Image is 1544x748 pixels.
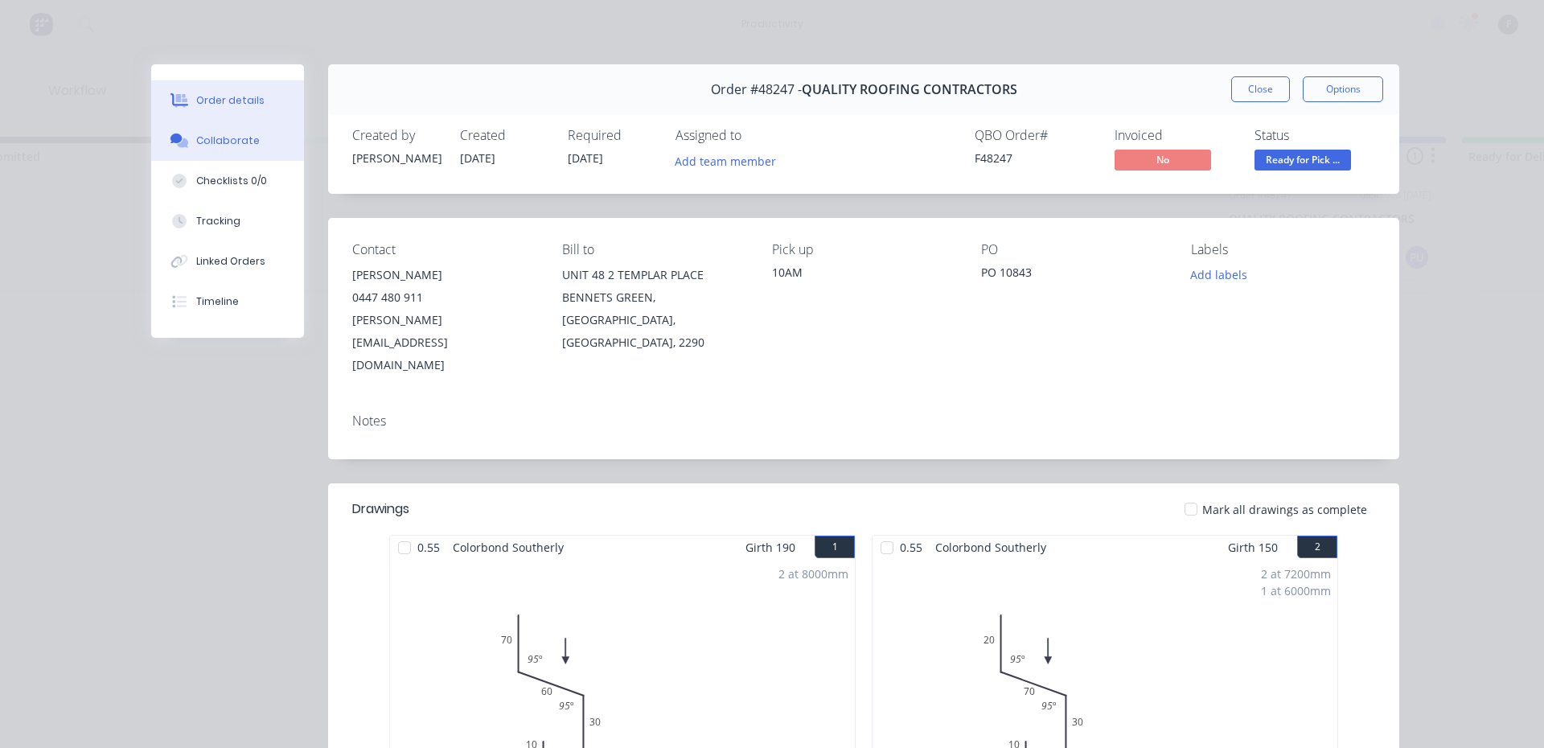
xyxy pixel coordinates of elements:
[411,536,446,559] span: 0.55
[352,499,409,519] div: Drawings
[196,174,267,188] div: Checklists 0/0
[778,565,848,582] div: 2 at 8000mm
[1297,536,1337,558] button: 2
[151,80,304,121] button: Order details
[1231,76,1290,102] button: Close
[675,150,785,171] button: Add team member
[562,264,746,286] div: UNIT 48 2 TEMPLAR PLACE
[352,286,536,309] div: 0447 480 911
[151,121,304,161] button: Collaborate
[975,150,1095,166] div: F48247
[446,536,570,559] span: Colorbond Southerly
[745,536,795,559] span: Girth 190
[1254,150,1351,170] span: Ready for Pick ...
[893,536,929,559] span: 0.55
[151,161,304,201] button: Checklists 0/0
[352,242,536,257] div: Contact
[352,309,536,376] div: [PERSON_NAME][EMAIL_ADDRESS][DOMAIN_NAME]
[929,536,1053,559] span: Colorbond Southerly
[196,254,265,269] div: Linked Orders
[1202,501,1367,518] span: Mark all drawings as complete
[1191,242,1375,257] div: Labels
[1261,565,1331,582] div: 2 at 7200mm
[981,242,1165,257] div: PO
[562,286,746,354] div: BENNETS GREEN, [GEOGRAPHIC_DATA], [GEOGRAPHIC_DATA], 2290
[1115,150,1211,170] span: No
[562,242,746,257] div: Bill to
[1115,128,1235,143] div: Invoiced
[196,93,265,108] div: Order details
[802,82,1017,97] span: QUALITY ROOFING CONTRACTORS
[568,150,603,166] span: [DATE]
[1261,582,1331,599] div: 1 at 6000mm
[460,128,548,143] div: Created
[1182,264,1256,286] button: Add labels
[352,150,441,166] div: [PERSON_NAME]
[352,413,1375,429] div: Notes
[1254,150,1351,174] button: Ready for Pick ...
[460,150,495,166] span: [DATE]
[352,264,536,286] div: [PERSON_NAME]
[1254,128,1375,143] div: Status
[352,128,441,143] div: Created by
[772,242,956,257] div: Pick up
[711,82,802,97] span: Order #48247 -
[1303,76,1383,102] button: Options
[196,294,239,309] div: Timeline
[1228,536,1278,559] span: Girth 150
[352,264,536,376] div: [PERSON_NAME]0447 480 911[PERSON_NAME][EMAIL_ADDRESS][DOMAIN_NAME]
[151,201,304,241] button: Tracking
[772,264,956,281] div: 10AM
[667,150,785,171] button: Add team member
[975,128,1095,143] div: QBO Order #
[151,241,304,282] button: Linked Orders
[981,264,1165,286] div: PO 10843
[196,214,240,228] div: Tracking
[562,264,746,354] div: UNIT 48 2 TEMPLAR PLACEBENNETS GREEN, [GEOGRAPHIC_DATA], [GEOGRAPHIC_DATA], 2290
[151,282,304,322] button: Timeline
[815,536,855,558] button: 1
[568,128,656,143] div: Required
[675,128,836,143] div: Assigned to
[196,134,260,148] div: Collaborate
